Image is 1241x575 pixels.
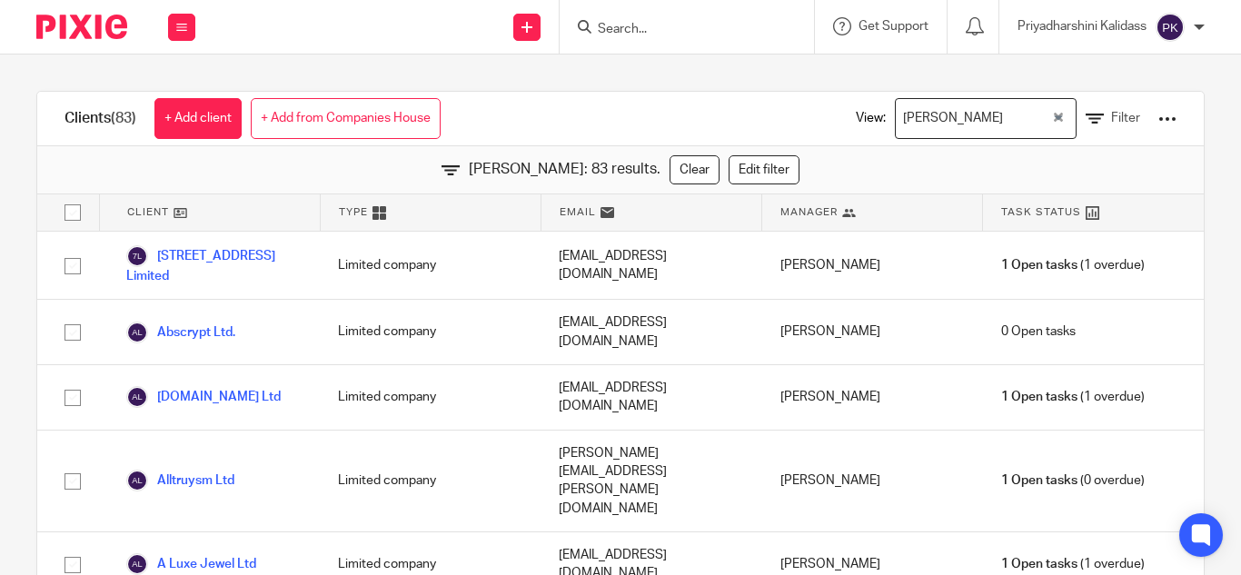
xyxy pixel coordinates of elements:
[541,431,761,531] div: [PERSON_NAME][EMAIL_ADDRESS][PERSON_NAME][DOMAIN_NAME]
[251,98,441,139] a: + Add from Companies House
[762,365,983,430] div: [PERSON_NAME]
[65,109,136,128] h1: Clients
[729,155,799,184] a: Edit filter
[1001,555,1077,573] span: 1 Open tasks
[1018,17,1147,35] p: Priyadharshini Kalidass
[126,322,235,343] a: Abscrypt Ltd.
[469,159,660,180] span: [PERSON_NAME]: 83 results.
[126,470,234,491] a: Alltruysm Ltd
[762,431,983,531] div: [PERSON_NAME]
[127,204,169,220] span: Client
[670,155,720,184] a: Clear
[339,204,368,220] span: Type
[1001,555,1145,573] span: (1 overdue)
[859,20,928,33] span: Get Support
[1001,256,1077,274] span: 1 Open tasks
[111,111,136,125] span: (83)
[320,365,541,430] div: Limited company
[829,92,1176,145] div: View:
[1156,13,1185,42] img: svg%3E
[126,386,148,408] img: svg%3E
[541,232,761,299] div: [EMAIL_ADDRESS][DOMAIN_NAME]
[36,15,127,39] img: Pixie
[541,365,761,430] div: [EMAIL_ADDRESS][DOMAIN_NAME]
[1001,471,1077,490] span: 1 Open tasks
[1001,322,1076,341] span: 0 Open tasks
[320,232,541,299] div: Limited company
[55,195,90,230] input: Select all
[762,232,983,299] div: [PERSON_NAME]
[1054,112,1063,126] button: Clear Selected
[154,98,242,139] a: + Add client
[762,300,983,364] div: [PERSON_NAME]
[126,245,148,267] img: svg%3E
[1001,471,1145,490] span: (0 overdue)
[899,103,1008,134] span: [PERSON_NAME]
[780,204,838,220] span: Manager
[126,322,148,343] img: svg%3E
[1001,388,1077,406] span: 1 Open tasks
[126,245,302,285] a: [STREET_ADDRESS] Limited
[1111,112,1140,124] span: Filter
[541,300,761,364] div: [EMAIL_ADDRESS][DOMAIN_NAME]
[320,431,541,531] div: Limited company
[126,386,281,408] a: [DOMAIN_NAME] Ltd
[1001,388,1145,406] span: (1 overdue)
[560,204,596,220] span: Email
[1001,204,1081,220] span: Task Status
[1001,256,1145,274] span: (1 overdue)
[320,300,541,364] div: Limited company
[126,553,256,575] a: A Luxe Jewel Ltd
[596,22,759,38] input: Search
[126,553,148,575] img: svg%3E
[1009,103,1049,134] input: Search for option
[895,98,1077,139] div: Search for option
[126,470,148,491] img: svg%3E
